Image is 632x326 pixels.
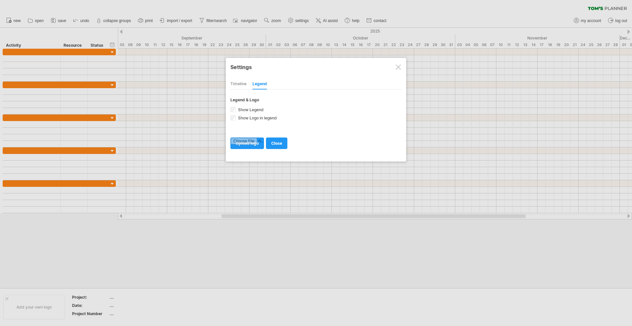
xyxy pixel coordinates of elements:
[237,115,277,120] span: Show Logo in legend
[230,97,402,102] div: Legend & Logo
[236,141,259,146] span: upload logo
[230,138,264,149] a: upload logo
[237,107,264,112] span: Show Legend
[230,79,247,89] div: Timeline
[252,79,267,89] div: Legend
[266,138,287,149] a: close
[230,61,402,73] div: Settings
[271,141,282,146] span: close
